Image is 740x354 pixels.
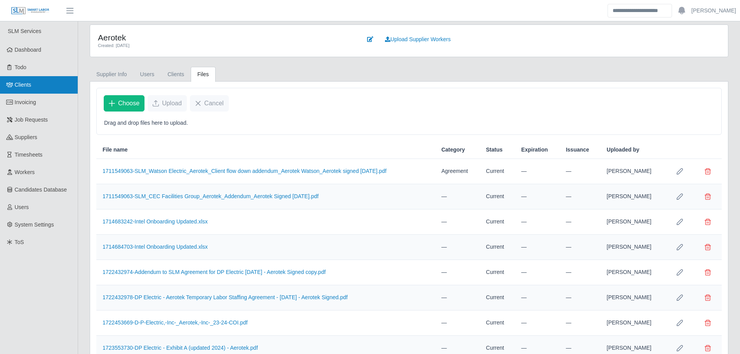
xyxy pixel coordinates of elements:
[435,184,480,209] td: —
[118,99,139,108] span: Choose
[515,184,560,209] td: —
[103,319,248,326] a: 1722453669-D-P-Electric,-Inc-_Aerotek,-Inc-_23-24-COI.pdf
[90,67,134,82] a: Supplier Info
[515,235,560,260] td: —
[560,159,601,184] td: —
[435,285,480,310] td: —
[601,209,666,235] td: [PERSON_NAME]
[191,67,216,82] a: Files
[15,221,54,228] span: System Settings
[15,239,24,245] span: ToS
[8,28,41,34] span: SLM Services
[103,294,348,300] a: 1722432978-DP Electric - Aerotek Temporary Labor Staffing Agreement - [DATE] - Aerotek Signed.pdf
[515,310,560,336] td: —
[515,159,560,184] td: —
[435,260,480,285] td: —
[162,99,182,108] span: Upload
[134,67,161,82] a: Users
[672,290,688,305] button: Row Edit
[435,310,480,336] td: —
[480,209,515,235] td: Current
[103,345,258,351] a: 1723553730-DP Electric - Exhibit A (updated 2024) - Aerotek.pdf
[103,168,387,174] a: 1711549063-SLM_Watson Electric_Aerotek_Client flow down addendum_Aerotek Watson_Aerotek signed [D...
[672,239,688,255] button: Row Edit
[15,47,42,53] span: Dashboard
[15,152,43,158] span: Timesheets
[480,310,515,336] td: Current
[148,95,187,112] button: Upload
[480,184,515,209] td: Current
[11,7,50,15] img: SLM Logo
[672,265,688,280] button: Row Edit
[480,285,515,310] td: Current
[15,99,36,105] span: Invoicing
[441,146,465,154] span: Category
[435,209,480,235] td: —
[672,189,688,204] button: Row Edit
[103,269,326,275] a: 1722432974-Addendum to SLM Agreement for DP Electric [DATE] - Aerotek Signed copy.pdf
[521,146,548,154] span: Expiration
[608,4,672,17] input: Search
[560,310,601,336] td: —
[380,33,456,46] a: Upload Supplier Workers
[700,189,716,204] button: Delete file
[672,164,688,179] button: Row Edit
[601,235,666,260] td: [PERSON_NAME]
[15,204,29,210] span: Users
[103,146,128,154] span: File name
[601,184,666,209] td: [PERSON_NAME]
[15,187,67,193] span: Candidates Database
[515,209,560,235] td: —
[566,146,589,154] span: Issuance
[480,159,515,184] td: Current
[480,235,515,260] td: Current
[435,159,480,184] td: Agreement
[601,285,666,310] td: [PERSON_NAME]
[515,285,560,310] td: —
[700,290,716,305] button: Delete file
[103,244,208,250] a: 1714684703-Intel Onboarding Updated.xlsx
[700,315,716,331] button: Delete file
[601,260,666,285] td: [PERSON_NAME]
[104,95,145,112] button: Choose
[486,146,503,154] span: Status
[103,218,208,225] a: 1714683242-Intel Onboarding Updated.xlsx
[700,214,716,230] button: Delete file
[190,95,229,112] button: Cancel
[700,239,716,255] button: Delete file
[161,67,191,82] a: Clients
[700,265,716,280] button: Delete file
[515,260,560,285] td: —
[601,159,666,184] td: [PERSON_NAME]
[560,235,601,260] td: —
[691,7,736,15] a: [PERSON_NAME]
[560,184,601,209] td: —
[672,315,688,331] button: Row Edit
[560,260,601,285] td: —
[15,117,48,123] span: Job Requests
[435,235,480,260] td: —
[560,285,601,310] td: —
[204,99,224,108] span: Cancel
[98,42,350,49] div: Created: [DATE]
[601,310,666,336] td: [PERSON_NAME]
[560,209,601,235] td: —
[103,193,319,199] a: 1711549063-SLM_CEC Facilities Group_Aerotek_Addendum_Aerotek Signed [DATE].pdf
[607,146,639,154] span: Uploaded by
[15,82,31,88] span: Clients
[672,214,688,230] button: Row Edit
[480,260,515,285] td: Current
[104,119,714,127] p: Drag and drop files here to upload.
[15,169,35,175] span: Workers
[98,33,350,42] h4: Aerotek
[15,64,26,70] span: Todo
[15,134,37,140] span: Suppliers
[700,164,716,179] button: Delete file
